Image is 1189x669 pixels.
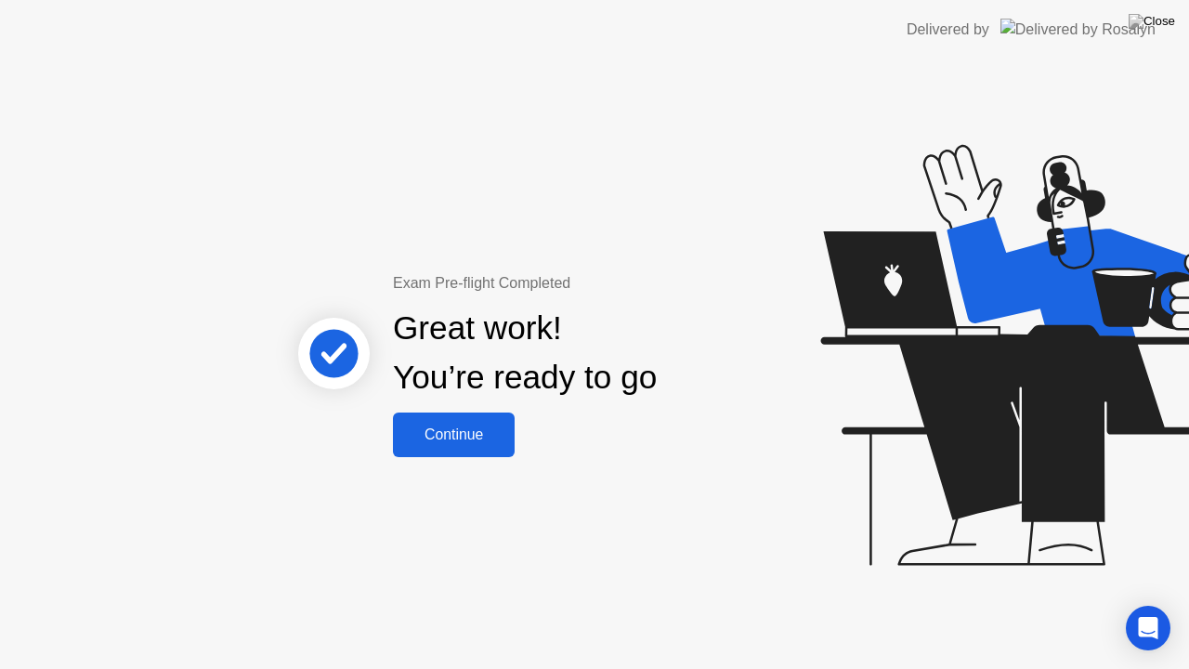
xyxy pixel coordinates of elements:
div: Delivered by [907,19,989,41]
div: Exam Pre-flight Completed [393,272,777,295]
button: Continue [393,413,515,457]
div: Continue [399,426,509,443]
img: Delivered by Rosalyn [1000,19,1156,40]
img: Close [1129,14,1175,29]
div: Great work! You’re ready to go [393,304,657,402]
div: Open Intercom Messenger [1126,606,1170,650]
